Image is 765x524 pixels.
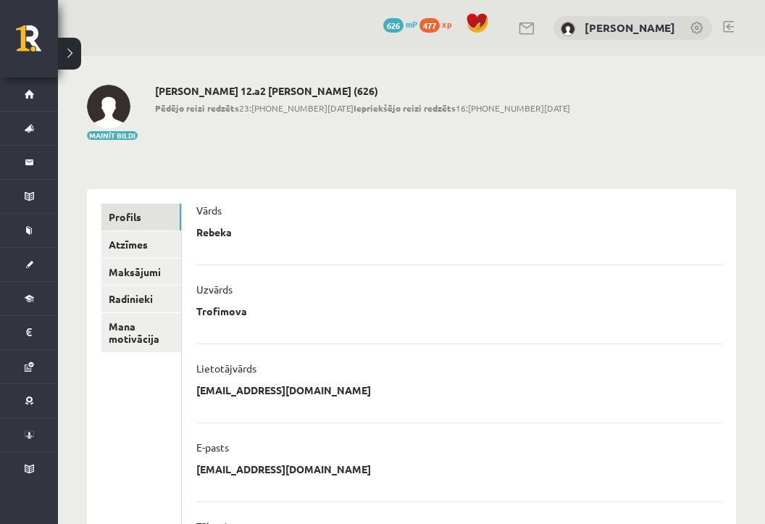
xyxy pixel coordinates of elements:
[101,313,181,352] a: Mana motivācija
[101,231,181,258] a: Atzīmes
[155,102,239,114] b: Pēdējo reizi redzēts
[87,131,138,140] button: Mainīt bildi
[383,18,417,30] a: 626 mP
[196,441,229,454] p: E-pasts
[196,304,247,317] p: Trofimova
[16,25,58,62] a: Rīgas 1. Tālmācības vidusskola
[585,20,675,35] a: [PERSON_NAME]
[442,18,451,30] span: xp
[101,204,181,230] a: Profils
[196,283,233,296] p: Uzvārds
[196,225,232,238] p: Rebeka
[383,18,404,33] span: 626
[87,85,130,128] img: Rebeka Trofimova
[196,204,222,217] p: Vārds
[406,18,417,30] span: mP
[561,22,575,36] img: Rebeka Trofimova
[155,101,570,115] span: 23:[PHONE_NUMBER][DATE] 16:[PHONE_NUMBER][DATE]
[419,18,459,30] a: 477 xp
[101,286,181,312] a: Radinieki
[101,259,181,286] a: Maksājumi
[354,102,456,114] b: Iepriekšējo reizi redzēts
[196,462,371,475] p: [EMAIL_ADDRESS][DOMAIN_NAME]
[196,362,256,375] p: Lietotājvārds
[419,18,440,33] span: 477
[196,383,371,396] p: [EMAIL_ADDRESS][DOMAIN_NAME]
[155,85,570,97] h2: [PERSON_NAME] 12.a2 [PERSON_NAME] (626)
